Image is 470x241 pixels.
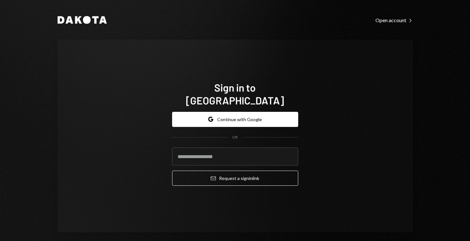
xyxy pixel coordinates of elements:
h1: Sign in to [GEOGRAPHIC_DATA] [172,81,298,107]
button: Request a signinlink [172,171,298,186]
a: Open account [375,16,413,23]
div: Open account [375,17,413,23]
div: OR [232,135,238,140]
button: Continue with Google [172,112,298,127]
